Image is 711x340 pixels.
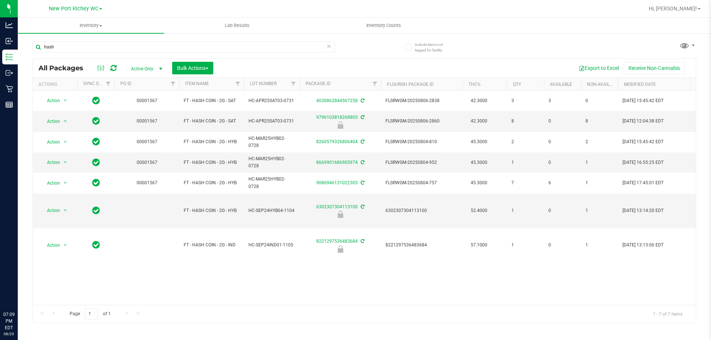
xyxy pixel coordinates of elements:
span: [DATE] 12:04:38 EDT [622,118,664,125]
span: 0 [548,159,577,166]
a: 6302307304113100 [316,204,358,209]
span: FT - HASH COIN - 2G - HYB [184,179,240,186]
a: 8221297536483684 [316,239,358,244]
span: HC-MAR25HYB02-0728 [248,155,295,169]
button: Bulk Actions [172,62,213,74]
span: In Sync [92,116,100,126]
a: 8260579326806404 [316,139,358,144]
a: Lot Number [250,81,277,86]
span: Lab Results [215,22,260,29]
span: Sync from Compliance System [360,98,364,103]
span: FT - HASH COIN - 2G - HYB [184,159,240,166]
inline-svg: Analytics [6,21,13,29]
span: 3 [548,97,577,104]
span: [DATE] 13:13:06 EDT [622,242,664,249]
iframe: Resource center [7,281,30,303]
span: 45.3000 [467,178,491,188]
a: 8669901686905974 [316,160,358,165]
a: Item Name [185,81,209,86]
p: 07:09 PM EDT [3,311,14,331]
a: 00001567 [137,139,157,144]
div: Newly Received [298,121,382,129]
span: FT - HASH COIN - 2G - SAT [184,118,240,125]
span: In Sync [92,157,100,168]
span: FLSRWGM-20250804-757 [385,179,458,186]
a: THC% [468,82,481,87]
span: Page of 1 [63,308,117,320]
span: 8 [511,118,540,125]
span: 2 [585,138,614,145]
span: 1 [585,207,614,214]
span: HC-SEP24HYB04-1104 [248,207,295,214]
span: FT - HASH COIN - 2G - HYB [184,207,240,214]
a: 00001567 [137,118,157,124]
span: 45.3000 [467,137,491,147]
span: FLSRWGM-20250806-2838 [385,97,458,104]
a: 4030862844567258 [316,98,358,103]
span: Bulk Actions [177,65,208,71]
a: Filter [369,78,381,90]
a: Flourish Package ID [387,82,434,87]
a: Inventory Counts [310,18,457,33]
span: 7 [511,179,540,186]
a: Filter [287,78,300,90]
input: 1 [85,308,98,320]
inline-svg: Reports [6,101,13,108]
a: Inventory [18,18,164,33]
span: 45.3000 [467,157,491,168]
span: 1 [585,179,614,186]
span: 3 [511,97,540,104]
span: FLSRWGM-20250804-810 [385,138,458,145]
span: Action [40,137,60,147]
a: Lab Results [164,18,310,33]
span: New Port Richey WC [49,6,99,12]
span: In Sync [92,178,100,188]
span: 6302307304113100 [385,207,458,214]
a: Package ID [306,81,331,86]
span: Sync from Compliance System [360,139,364,144]
span: In Sync [92,137,100,147]
span: 1 [511,159,540,166]
span: HC-SEP24IND01-1105 [248,242,295,249]
span: select [61,95,70,106]
span: FLSRWGM-20250804-952 [385,159,458,166]
a: 00001567 [137,98,157,103]
span: select [61,240,70,250]
span: Action [40,116,60,127]
span: 1 [511,242,540,249]
span: 0 [548,138,577,145]
span: Sync from Compliance System [360,180,364,185]
inline-svg: Inventory [6,53,13,61]
a: PO ID [120,81,131,86]
span: select [61,205,70,216]
span: select [61,137,70,147]
span: 0 [548,242,577,249]
span: 1 [585,159,614,166]
span: Action [40,240,60,250]
p: 08/25 [3,331,14,337]
a: Filter [102,78,114,90]
span: Action [40,205,60,216]
span: 57.1000 [467,240,491,250]
span: select [61,116,70,127]
input: Search Package ID, Item Name, SKU, Lot or Part Number... [33,41,335,53]
span: Action [40,157,60,168]
a: 00001567 [137,160,157,165]
span: 8221297536483684 [385,242,458,249]
a: 9796103818268805 [316,115,358,120]
inline-svg: Inbound [6,37,13,45]
span: Inventory Counts [356,22,411,29]
span: 42.3000 [467,116,491,127]
span: select [61,157,70,168]
a: 9086946131022305 [316,180,358,185]
span: Clear [326,41,331,51]
a: Qty [513,82,521,87]
span: Inventory [18,22,164,29]
span: Hi, [PERSON_NAME]! [649,6,697,11]
a: 00001567 [137,180,157,185]
a: Modified Date [624,82,656,87]
inline-svg: Outbound [6,69,13,77]
button: Export to Excel [574,62,624,74]
span: Include items not tagged for facility [415,42,452,53]
div: Locked due to Testing Failure [298,245,382,253]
